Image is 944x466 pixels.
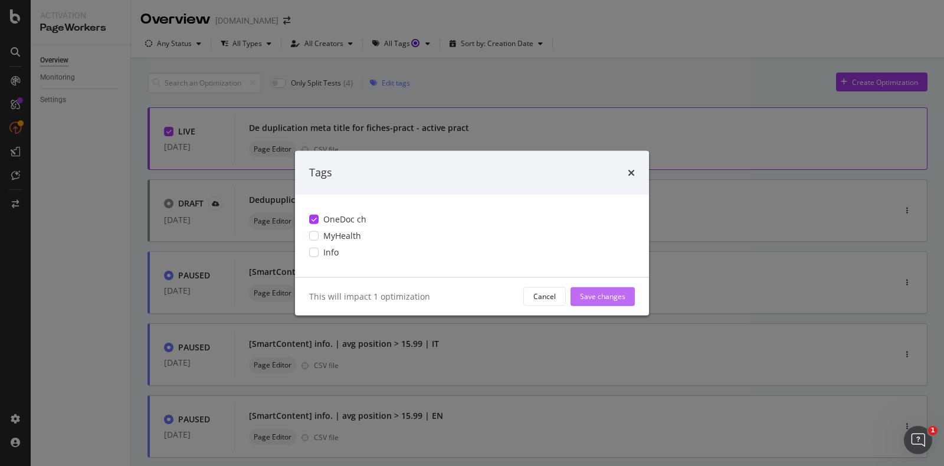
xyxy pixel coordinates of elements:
[323,246,339,258] span: Info
[309,165,332,181] div: Tags
[533,291,556,301] div: Cancel
[309,290,514,302] div: This will impact 1 optimization
[323,213,366,225] span: OneDoc ch
[580,291,625,301] div: Save changes
[571,287,635,306] button: Save changes
[295,151,649,316] div: modal
[928,426,938,435] span: 1
[323,229,361,241] span: MyHealth
[628,165,635,181] div: times
[523,287,566,306] button: Cancel
[904,426,932,454] iframe: Intercom live chat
